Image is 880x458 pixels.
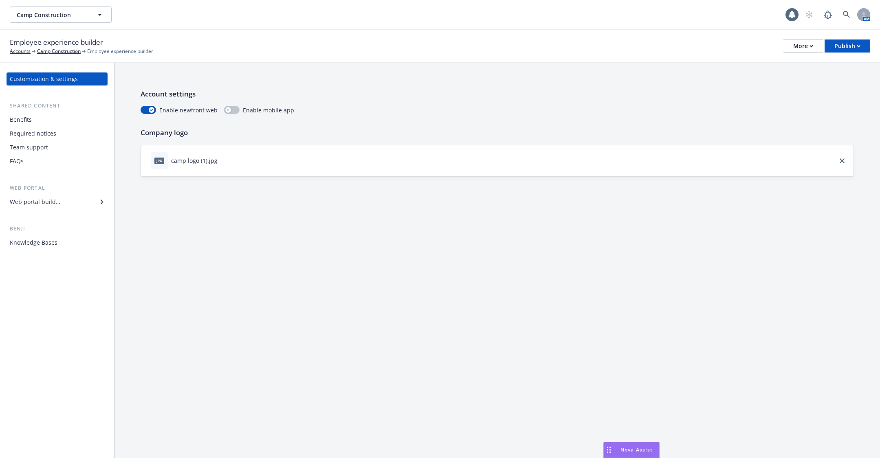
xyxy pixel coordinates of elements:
[7,236,108,249] a: Knowledge Bases
[7,225,108,233] div: Benji
[154,158,164,164] span: jpg
[141,89,854,99] p: Account settings
[10,236,57,249] div: Knowledge Bases
[10,141,48,154] div: Team support
[171,156,218,165] div: camp logo (1).jpg
[159,106,218,114] span: Enable newfront web
[7,113,108,126] a: Benefits
[10,48,31,55] a: Accounts
[37,48,81,55] a: Camp Construction
[10,127,56,140] div: Required notices
[10,195,60,208] div: Web portal builder
[243,106,294,114] span: Enable mobile app
[620,446,653,453] span: Nova Assist
[7,184,108,192] div: Web portal
[820,7,836,23] a: Report a Bug
[10,72,78,85] div: Customization & settings
[834,40,860,52] div: Publish
[17,11,87,19] span: Camp Construction
[7,195,108,208] a: Web portal builder
[10,37,103,48] span: Employee experience builder
[604,442,614,458] div: Drag to move
[793,40,813,52] div: More
[10,113,32,126] div: Benefits
[10,155,24,168] div: FAQs
[801,7,817,23] a: Start snowing
[10,7,112,23] button: Camp Construction
[7,141,108,154] a: Team support
[7,127,108,140] a: Required notices
[141,127,854,138] p: Company logo
[783,39,823,53] button: More
[221,156,227,165] button: download file
[603,442,660,458] button: Nova Assist
[7,155,108,168] a: FAQs
[825,39,870,53] button: Publish
[7,102,108,110] div: Shared content
[837,156,847,166] a: close
[87,48,153,55] span: Employee experience builder
[7,72,108,85] a: Customization & settings
[838,7,855,23] a: Search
